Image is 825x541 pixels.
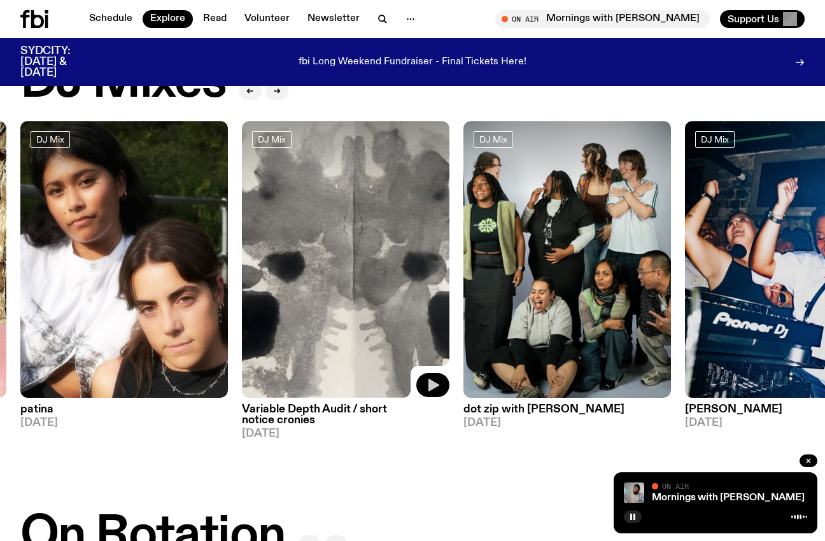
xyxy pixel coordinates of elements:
[299,57,526,68] p: fbi Long Weekend Fundraiser - Final Tickets Here!
[652,493,805,503] a: Mornings with [PERSON_NAME]
[20,59,226,107] h2: DJ Mixes
[242,428,449,439] span: [DATE]
[695,131,735,148] a: DJ Mix
[624,482,644,503] img: Kana Frazer is smiling at the camera with her head tilted slightly to her left. She wears big bla...
[242,121,449,398] img: A black and white Rorschach
[701,135,729,144] span: DJ Mix
[258,135,286,144] span: DJ Mix
[81,10,140,28] a: Schedule
[20,46,102,78] h3: SYDCITY: [DATE] & [DATE]
[195,10,234,28] a: Read
[242,398,449,439] a: Variable Depth Audit / short notice cronies[DATE]
[36,135,64,144] span: DJ Mix
[479,135,507,144] span: DJ Mix
[237,10,297,28] a: Volunteer
[20,398,228,428] a: patina[DATE]
[463,418,671,428] span: [DATE]
[300,10,367,28] a: Newsletter
[728,13,779,25] span: Support Us
[242,404,449,426] h3: Variable Depth Audit / short notice cronies
[463,404,671,415] h3: dot zip with [PERSON_NAME]
[20,418,228,428] span: [DATE]
[662,482,689,490] span: On Air
[720,10,805,28] button: Support Us
[143,10,193,28] a: Explore
[252,131,292,148] a: DJ Mix
[495,10,710,28] button: On AirMornings with [PERSON_NAME]
[463,398,671,428] a: dot zip with [PERSON_NAME][DATE]
[20,404,228,415] h3: patina
[31,131,70,148] a: DJ Mix
[474,131,513,148] a: DJ Mix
